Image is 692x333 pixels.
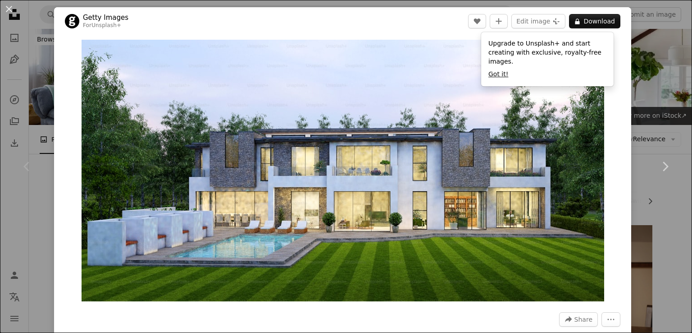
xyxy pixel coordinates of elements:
[511,14,565,28] button: Edit image
[638,123,692,210] a: Next
[83,22,128,29] div: For
[65,14,79,28] img: Go to Getty Images's profile
[481,32,614,86] div: Upgrade to Unsplash+ and start creating with exclusive, royalty-free images.
[82,40,604,301] button: Zoom in on this image
[569,14,620,28] button: Download
[490,14,508,28] button: Add to Collection
[488,70,508,79] button: Got it!
[91,22,121,28] a: Unsplash+
[83,13,128,22] a: Getty Images
[574,313,592,326] span: Share
[559,312,598,327] button: Share this image
[468,14,486,28] button: Like
[82,40,604,301] img: 3D RENDER MODERN BUILDING EXTERIOR
[601,312,620,327] button: More Actions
